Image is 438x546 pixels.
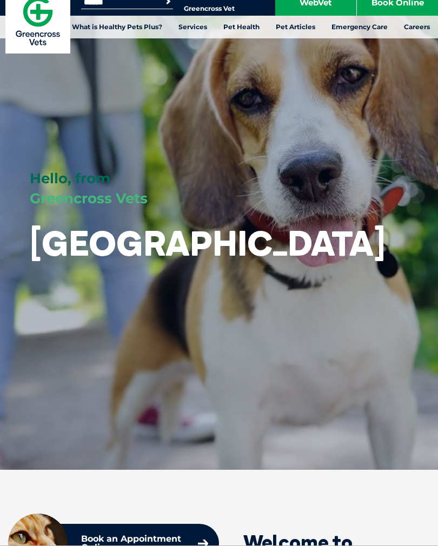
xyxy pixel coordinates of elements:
a: Pet Articles [268,16,323,38]
a: What is Healthy Pets Plus? [64,16,170,38]
a: Pet Health [215,16,268,38]
h1: [GEOGRAPHIC_DATA] [30,224,386,262]
span: Hello, from [30,170,110,187]
a: Services [170,16,215,38]
a: Emergency Care [323,16,396,38]
span: Greencross Vets [30,190,148,207]
a: Careers [396,16,438,38]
